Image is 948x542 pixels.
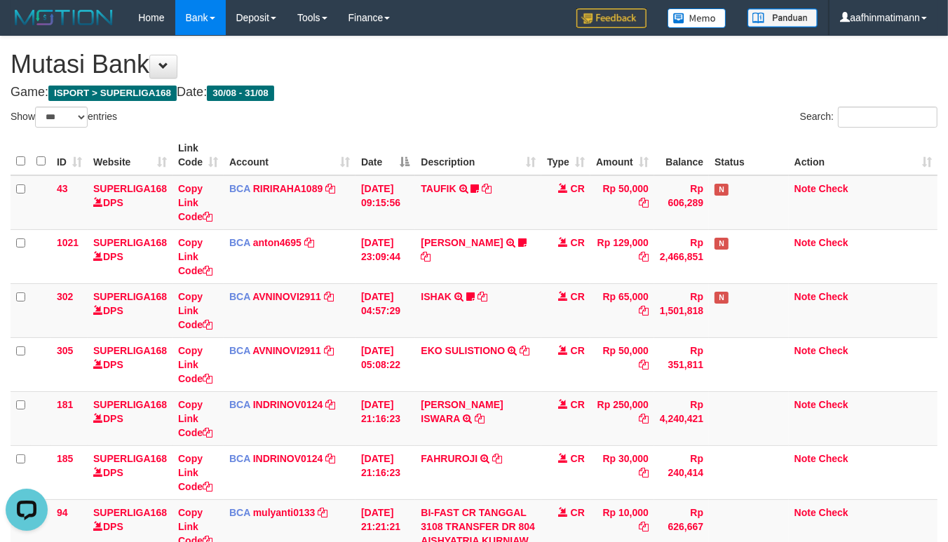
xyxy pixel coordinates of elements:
[88,337,172,391] td: DPS
[639,305,649,316] a: Copy Rp 65,000 to clipboard
[590,135,654,175] th: Amount: activate to sort column ascending
[800,107,937,128] label: Search:
[654,391,709,445] td: Rp 4,240,421
[590,337,654,391] td: Rp 50,000
[355,175,415,230] td: [DATE] 09:15:56
[819,345,848,356] a: Check
[590,391,654,445] td: Rp 250,000
[178,183,212,222] a: Copy Link Code
[57,399,73,410] span: 181
[576,8,646,28] img: Feedback.jpg
[482,183,492,194] a: Copy TAUFIK to clipboard
[590,229,654,283] td: Rp 129,000
[819,453,848,464] a: Check
[57,507,68,518] span: 94
[838,107,937,128] input: Search:
[639,197,649,208] a: Copy Rp 50,000 to clipboard
[93,399,167,410] a: SUPERLIGA168
[415,135,541,175] th: Description: activate to sort column ascending
[207,86,274,101] span: 30/08 - 31/08
[57,291,73,302] span: 302
[571,291,585,302] span: CR
[819,183,848,194] a: Check
[819,237,848,248] a: Check
[224,135,355,175] th: Account: activate to sort column ascending
[253,399,323,410] a: INDRINOV0124
[590,445,654,499] td: Rp 30,000
[48,86,177,101] span: ISPORT > SUPERLIGA168
[57,453,73,464] span: 185
[93,291,167,302] a: SUPERLIGA168
[639,359,649,370] a: Copy Rp 50,000 to clipboard
[715,238,729,250] span: Has Note
[93,507,167,518] a: SUPERLIGA168
[93,345,167,356] a: SUPERLIGA168
[571,345,585,356] span: CR
[639,251,649,262] a: Copy Rp 129,000 to clipboard
[178,399,212,438] a: Copy Link Code
[421,345,505,356] a: EKO SULISTIONO
[590,175,654,230] td: Rp 50,000
[253,507,316,518] a: mulyanti0133
[421,291,452,302] a: ISHAK
[11,7,117,28] img: MOTION_logo.png
[178,453,212,492] a: Copy Link Code
[178,237,212,276] a: Copy Link Code
[639,521,649,532] a: Copy Rp 10,000 to clipboard
[478,291,487,302] a: Copy ISHAK to clipboard
[794,183,816,194] a: Note
[11,86,937,100] h4: Game: Date:
[654,445,709,499] td: Rp 240,414
[178,345,212,384] a: Copy Link Code
[325,453,335,464] a: Copy INDRINOV0124 to clipboard
[88,175,172,230] td: DPS
[229,399,250,410] span: BCA
[571,453,585,464] span: CR
[421,453,478,464] a: FAHRUROJI
[571,237,585,248] span: CR
[304,237,314,248] a: Copy anton4695 to clipboard
[654,337,709,391] td: Rp 351,811
[229,183,250,194] span: BCA
[819,399,848,410] a: Check
[57,237,79,248] span: 1021
[654,135,709,175] th: Balance
[88,283,172,337] td: DPS
[325,183,335,194] a: Copy RIRIRAHA1089 to clipboard
[229,237,250,248] span: BCA
[88,445,172,499] td: DPS
[324,291,334,302] a: Copy AVNINOVI2911 to clipboard
[639,467,649,478] a: Copy Rp 30,000 to clipboard
[571,507,585,518] span: CR
[541,135,590,175] th: Type: activate to sort column ascending
[819,291,848,302] a: Check
[639,413,649,424] a: Copy Rp 250,000 to clipboard
[492,453,502,464] a: Copy FAHRUROJI to clipboard
[819,507,848,518] a: Check
[747,8,818,27] img: panduan.png
[520,345,529,356] a: Copy EKO SULISTIONO to clipboard
[715,184,729,196] span: Has Note
[57,345,73,356] span: 305
[794,345,816,356] a: Note
[794,291,816,302] a: Note
[421,237,503,248] a: [PERSON_NAME]
[355,391,415,445] td: [DATE] 21:16:23
[57,183,68,194] span: 43
[789,135,937,175] th: Action: activate to sort column ascending
[253,453,323,464] a: INDRINOV0124
[355,283,415,337] td: [DATE] 04:57:29
[571,183,585,194] span: CR
[709,135,789,175] th: Status
[324,345,334,356] a: Copy AVNINOVI2911 to clipboard
[229,345,250,356] span: BCA
[253,237,302,248] a: anton4695
[229,291,250,302] span: BCA
[654,175,709,230] td: Rp 606,289
[88,229,172,283] td: DPS
[88,391,172,445] td: DPS
[355,229,415,283] td: [DATE] 23:09:44
[35,107,88,128] select: Showentries
[172,135,224,175] th: Link Code: activate to sort column ascending
[325,399,335,410] a: Copy INDRINOV0124 to clipboard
